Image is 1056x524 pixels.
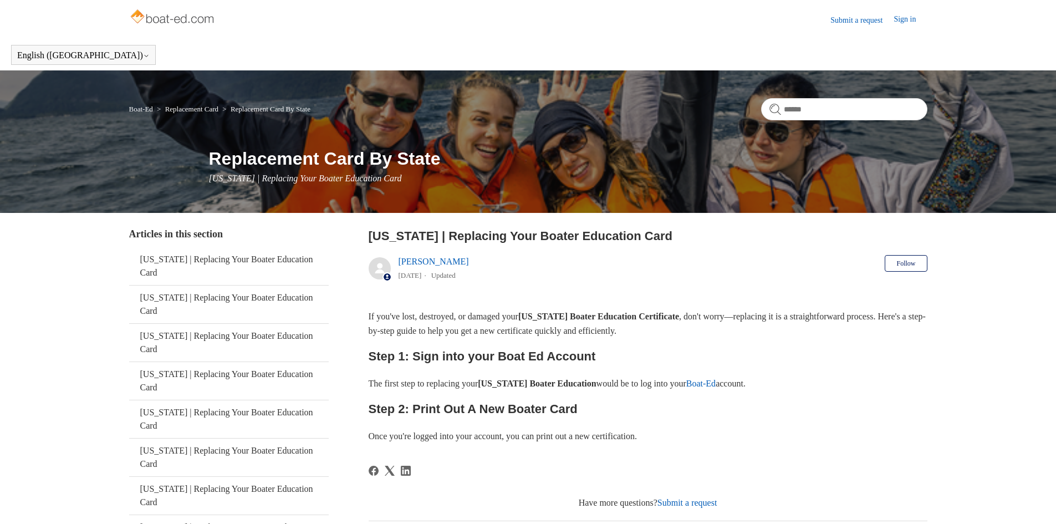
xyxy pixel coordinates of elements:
svg: Share this page on X Corp [385,466,395,476]
a: Submit a request [830,14,894,26]
a: Facebook [369,466,379,476]
a: [US_STATE] | Replacing Your Boater Education Card [129,439,329,476]
button: English ([GEOGRAPHIC_DATA]) [17,50,150,60]
a: Sign in [894,13,927,27]
svg: Share this page on LinkedIn [401,466,411,476]
p: Once you're logged into your account, you can print out a new certification. [369,429,927,444]
a: LinkedIn [401,466,411,476]
a: Boat-Ed [686,379,716,388]
input: Search [761,98,927,120]
a: [US_STATE] | Replacing Your Boater Education Card [129,362,329,400]
div: Have more questions? [369,496,927,510]
time: 05/22/2024, 09:53 [399,271,422,279]
img: Boat-Ed Help Center home page [129,7,217,29]
li: Updated [431,271,456,279]
a: Replacement Card [165,105,218,113]
svg: Share this page on Facebook [369,466,379,476]
a: [US_STATE] | Replacing Your Boater Education Card [129,247,329,285]
p: If you've lost, destroyed, or damaged your , don't worry—replacing it is a straightforward proces... [369,309,927,338]
li: Replacement Card [155,105,220,113]
a: Replacement Card By State [231,105,310,113]
h2: Missouri | Replacing Your Boater Education Card [369,227,927,245]
a: [PERSON_NAME] [399,257,469,266]
strong: [US_STATE] Boater Education [478,379,596,388]
div: Live chat [1019,487,1048,516]
a: Submit a request [657,498,717,507]
a: X Corp [385,466,395,476]
h1: Replacement Card By State [209,145,927,172]
h2: Step 2: Print Out A New Boater Card [369,399,927,419]
button: Follow Article [885,255,927,272]
a: [US_STATE] | Replacing Your Boater Education Card [129,286,329,323]
a: Boat-Ed [129,105,153,113]
span: Articles in this section [129,228,223,240]
strong: [US_STATE] Boater Education Certificate [518,312,679,321]
a: [US_STATE] | Replacing Your Boater Education Card [129,400,329,438]
h2: Step 1: Sign into your Boat Ed Account [369,347,927,366]
p: The first step to replacing your would be to log into your account. [369,377,927,391]
a: [US_STATE] | Replacing Your Boater Education Card [129,477,329,515]
span: [US_STATE] | Replacing Your Boater Education Card [209,174,402,183]
li: Replacement Card By State [220,105,310,113]
a: [US_STATE] | Replacing Your Boater Education Card [129,324,329,362]
li: Boat-Ed [129,105,155,113]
